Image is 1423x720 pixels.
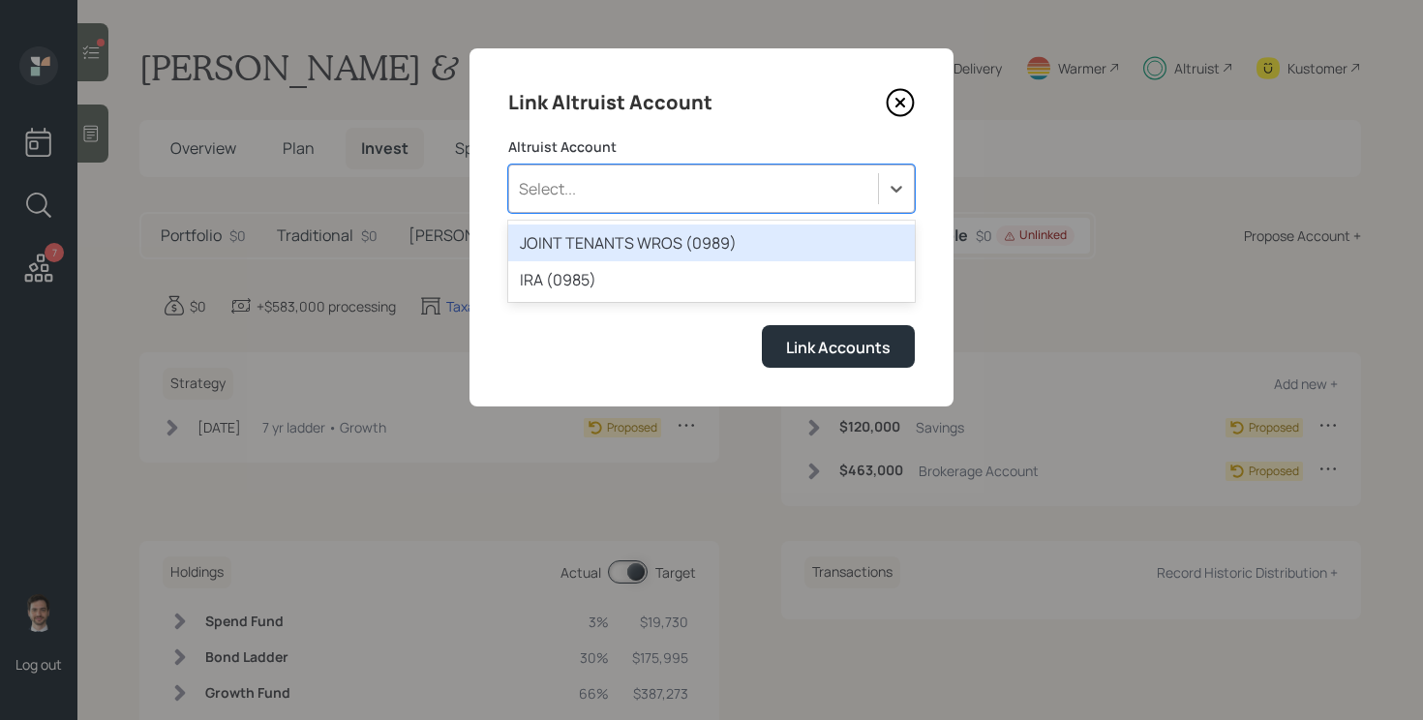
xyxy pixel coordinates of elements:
[519,178,576,199] div: Select...
[508,87,712,118] h4: Link Altruist Account
[786,337,891,358] div: Link Accounts
[508,261,915,298] div: IRA (0985)
[762,325,915,367] button: Link Accounts
[508,137,915,157] label: Altruist Account
[508,225,915,261] div: JOINT TENANTS WROS (0989)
